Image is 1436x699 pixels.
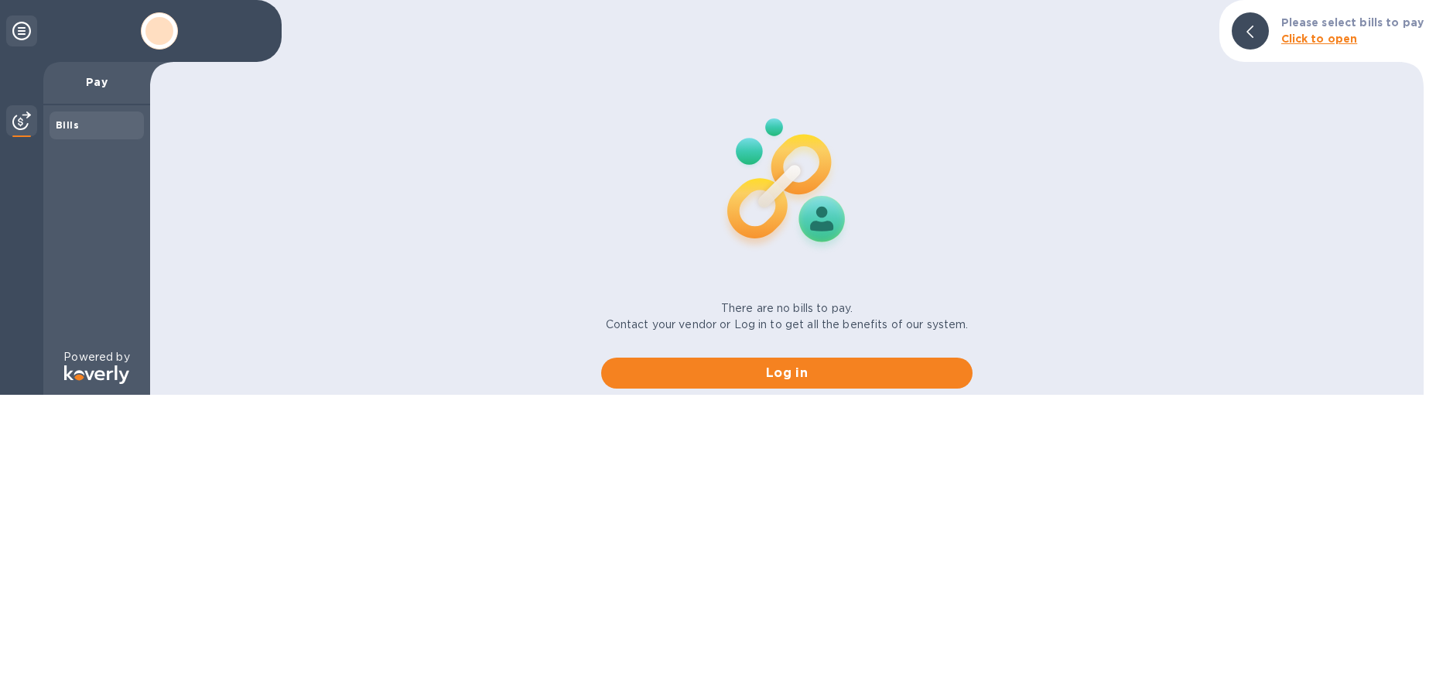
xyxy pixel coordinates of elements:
[614,364,960,382] span: Log in
[606,300,969,333] p: There are no bills to pay. Contact your vendor or Log in to get all the benefits of our system.
[1281,33,1358,45] b: Click to open
[63,349,129,365] p: Powered by
[56,119,79,131] b: Bills
[1281,16,1424,29] b: Please select bills to pay
[64,365,129,384] img: Logo
[56,74,138,90] p: Pay
[601,358,973,389] button: Log in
